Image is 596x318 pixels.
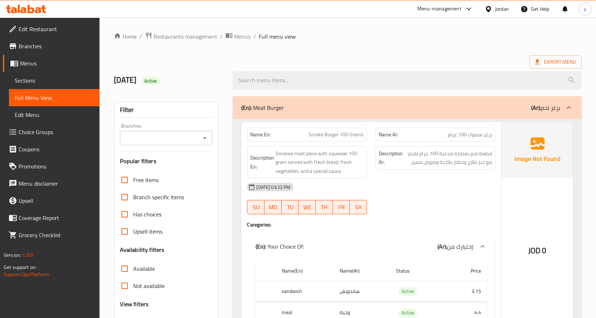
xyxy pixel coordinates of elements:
[15,76,94,85] span: Sections
[437,241,447,252] b: (Ar):
[334,261,390,281] th: Name(Ar)
[3,123,100,141] a: Choice Groups
[19,231,94,239] span: Grocery Checklist
[133,176,159,184] span: Free items
[141,77,160,85] div: Active
[495,5,509,13] div: Jordan
[241,102,252,113] b: (En):
[3,209,100,226] a: Coverage Report
[114,75,224,85] h2: [DATE]
[319,202,330,212] span: TH
[276,281,334,302] th: sandwich
[276,261,334,281] th: Name(En)
[350,200,367,214] button: SA
[19,145,94,153] span: Coupons
[531,102,541,113] b: (Ar):
[250,202,262,212] span: SU
[3,158,100,175] a: Promotions
[200,133,210,143] button: Open
[301,202,313,212] span: WE
[529,55,582,69] span: Export Menu
[259,32,296,41] span: Full menu view
[316,200,333,214] button: TH
[276,149,364,176] span: Smoked meat piece with squeezer 100 gram served with fresh bread, fresh vegetables, and a special...
[247,235,495,258] div: (En): Your Choice Of:(Ar):إختيارك من:
[154,32,217,41] span: Restaurants management
[247,200,265,214] button: SU
[417,5,461,13] div: Menu-management
[133,210,161,219] span: Has choices
[448,131,492,138] span: برغر سموك 100 غرام
[309,131,364,138] span: Smoke Burger 100 Grams
[250,153,274,171] strong: Description En:
[19,179,94,188] span: Menu disclaimer
[133,227,163,236] span: Upsell items
[226,32,251,41] a: Menus
[334,281,390,302] td: ساندويش
[390,261,448,281] th: Status
[120,102,213,118] div: Filter
[399,287,417,295] span: Active
[4,270,49,279] a: Support.OpsPlatform
[140,32,142,41] li: /
[234,32,251,41] span: Menus
[233,71,582,89] input: search
[501,122,573,178] img: Ae5nvW7+0k+MAAAAAElFTkSuQmCC
[20,59,94,68] span: Menus
[336,202,347,212] span: FR
[542,244,546,258] span: 0
[3,38,100,55] a: Branches
[145,32,217,41] a: Restaurants management
[448,261,487,281] th: Price
[133,282,165,290] span: Not available
[448,281,487,302] td: 3.15
[114,32,137,41] a: Home
[141,78,160,84] span: Active
[9,72,100,89] a: Sections
[22,250,33,260] span: 1.0.0
[256,241,266,252] b: (En):
[3,226,100,244] a: Grocery Checklist
[379,149,403,167] strong: Description Ar:
[19,196,94,205] span: Upsell
[531,103,560,112] p: برغر لحم
[9,106,100,123] a: Edit Menu
[3,175,100,192] a: Menu disclaimer
[265,200,282,214] button: MO
[379,131,398,138] strong: Name Ar:
[282,200,299,214] button: TU
[253,184,293,191] span: [DATE] 03:22 PM
[15,93,94,102] span: Full Menu View
[333,200,350,214] button: FR
[3,55,100,72] a: Menus
[256,242,304,251] p: Your Choice Of:
[114,32,582,41] nav: breadcrumb
[15,111,94,119] span: Edit Menu
[299,200,316,214] button: WE
[584,5,586,13] span: y
[19,128,94,136] span: Choice Groups
[285,202,296,212] span: TU
[4,263,37,272] span: Get support on:
[247,221,495,228] h4: Caregories:
[535,58,576,67] span: Export Menu
[19,25,94,33] span: Edit Restaurant
[250,131,271,138] strong: Name En:
[3,141,100,158] a: Coupons
[3,20,100,38] a: Edit Restaurant
[528,244,541,258] span: JOD
[267,202,279,212] span: MO
[9,89,100,106] a: Full Menu View
[19,42,94,50] span: Branches
[120,157,213,165] h3: Popular filters
[19,162,94,171] span: Promotions
[241,103,284,112] p: Meat Burger
[120,246,165,254] h3: Availability filters
[399,309,417,317] span: Active
[133,193,184,201] span: Branch specific items
[3,192,100,209] a: Upsell
[4,250,21,260] span: Version:
[120,300,149,308] h3: View filters
[233,96,582,119] div: (En): Meat Burger(Ar):برغر لحم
